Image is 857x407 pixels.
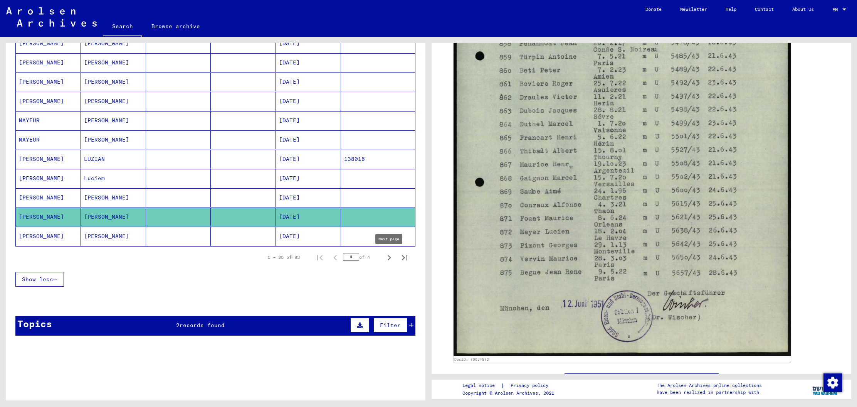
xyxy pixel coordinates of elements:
[312,250,328,265] button: First page
[180,322,225,329] span: records found
[142,17,209,35] a: Browse archive
[16,150,81,169] mat-cell: [PERSON_NAME]
[397,250,412,265] button: Last page
[832,7,841,12] span: EN
[81,208,146,226] mat-cell: [PERSON_NAME]
[454,357,489,361] a: DocID: 70054872
[343,253,381,261] div: of 4
[16,53,81,72] mat-cell: [PERSON_NAME]
[22,276,53,283] span: Show less
[176,322,180,329] span: 2
[81,34,146,53] mat-cell: [PERSON_NAME]
[16,92,81,111] mat-cell: [PERSON_NAME]
[81,92,146,111] mat-cell: [PERSON_NAME]
[462,382,558,390] div: |
[276,227,341,246] mat-cell: [DATE]
[81,169,146,188] mat-cell: Luciem
[276,92,341,111] mat-cell: [DATE]
[81,227,146,246] mat-cell: [PERSON_NAME]
[103,17,142,37] a: Search
[16,227,81,246] mat-cell: [PERSON_NAME]
[81,73,146,91] mat-cell: [PERSON_NAME]
[657,389,762,396] p: have been realized in partnership with
[81,111,146,130] mat-cell: [PERSON_NAME]
[16,188,81,207] mat-cell: [PERSON_NAME]
[462,390,558,397] p: Copyright © Arolsen Archives, 2021
[16,130,81,149] mat-cell: MAYEUR
[373,318,407,333] button: Filter
[81,188,146,207] mat-cell: [PERSON_NAME]
[380,322,401,329] span: Filter
[81,53,146,72] mat-cell: [PERSON_NAME]
[504,382,558,390] a: Privacy policy
[81,130,146,149] mat-cell: [PERSON_NAME]
[341,150,415,169] mat-cell: 138016
[276,188,341,207] mat-cell: [DATE]
[267,254,300,261] div: 1 – 25 of 83
[276,130,341,149] mat-cell: [DATE]
[81,150,146,169] mat-cell: LUZIAN
[276,73,341,91] mat-cell: [DATE]
[16,73,81,91] mat-cell: [PERSON_NAME]
[16,169,81,188] mat-cell: [PERSON_NAME]
[276,111,341,130] mat-cell: [DATE]
[16,34,81,53] mat-cell: [PERSON_NAME]
[657,382,762,389] p: The Arolsen Archives online collections
[6,7,97,27] img: Arolsen_neg.svg
[823,373,842,392] img: Change consent
[16,111,81,130] mat-cell: MAYEUR
[15,272,64,287] button: Show less
[462,382,501,390] a: Legal notice
[17,317,52,331] div: Topics
[276,150,341,169] mat-cell: [DATE]
[276,208,341,226] mat-cell: [DATE]
[811,379,840,399] img: yv_logo.png
[276,34,341,53] mat-cell: [DATE]
[328,250,343,265] button: Previous page
[381,250,397,265] button: Next page
[276,53,341,72] mat-cell: [DATE]
[276,169,341,188] mat-cell: [DATE]
[16,208,81,226] mat-cell: [PERSON_NAME]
